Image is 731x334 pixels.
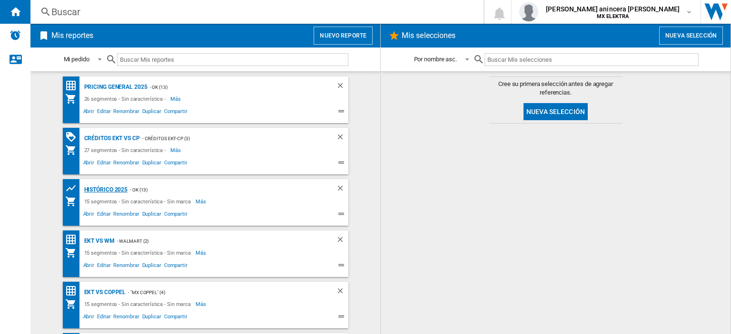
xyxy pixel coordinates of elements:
input: Buscar Mis reportes [117,53,348,66]
span: Compartir [163,312,189,324]
div: Borrar [336,235,348,247]
div: CRÉDITOS EKT VS CP [82,133,140,144]
span: Compartir [163,107,189,118]
div: Por nombre asc. [414,56,457,63]
span: Más [170,93,182,105]
span: Renombrar [112,158,140,170]
span: Compartir [163,158,189,170]
div: HISTÓRICO 2025 [82,184,128,196]
span: Abrir [82,312,96,324]
h2: Mis reportes [49,27,95,45]
span: Duplicar [141,107,163,118]
img: alerts-logo.svg [10,29,21,41]
img: profile.jpg [519,2,538,21]
div: EKT VS COPPEL [82,286,126,298]
div: Borrar [336,286,348,298]
div: - OK (13) [148,81,317,93]
h2: Mis selecciones [400,27,458,45]
div: Borrar [336,133,348,144]
div: Mi colección [65,298,82,310]
div: - "MX COPPEL" (4) [126,286,316,298]
div: Mi colección [65,93,82,105]
span: Más [196,247,207,258]
b: MX ELEKTRA [597,13,629,19]
div: 15 segmentos - Sin característica - Sin marca [82,247,196,258]
span: Duplicar [141,158,163,170]
span: Más [170,144,182,156]
span: Renombrar [112,107,140,118]
button: Nueva selección [524,103,588,120]
div: Mi colección [65,144,82,156]
div: Matriz de precios [65,80,82,92]
span: Compartir [163,210,189,221]
div: Mi colección [65,196,82,207]
div: Borrar [336,184,348,196]
span: Compartir [163,261,189,272]
div: Matriz de precios [65,285,82,297]
span: Cree su primera selección antes de agregar referencias. [489,80,622,97]
div: EKT VS WM [82,235,115,247]
div: Matriz de PROMOCIONES [65,131,82,143]
div: 27 segmentos - Sin característica - [82,144,171,156]
div: Mi colección [65,247,82,258]
div: - WALMART (2) [115,235,317,247]
span: Duplicar [141,261,163,272]
span: Más [196,298,207,310]
span: Renombrar [112,261,140,272]
button: Nueva selección [659,27,723,45]
span: Abrir [82,261,96,272]
span: Renombrar [112,210,140,221]
button: Nuevo reporte [314,27,373,45]
div: 26 segmentos - Sin característica - [82,93,171,105]
div: - CRÉDITOS EKT-CP (3) [140,133,317,144]
div: 15 segmentos - Sin característica - Sin marca [82,196,196,207]
span: Abrir [82,210,96,221]
div: Cuadrícula de precios de productos [65,182,82,194]
span: Editar [96,210,112,221]
div: Borrar [336,81,348,93]
div: 15 segmentos - Sin característica - Sin marca [82,298,196,310]
span: Editar [96,158,112,170]
input: Buscar Mis selecciones [484,53,698,66]
span: Abrir [82,158,96,170]
div: PRICING GENERAL 2025 [82,81,148,93]
span: Duplicar [141,312,163,324]
div: Buscar [51,5,459,19]
span: Editar [96,261,112,272]
span: Editar [96,312,112,324]
span: Más [196,196,207,207]
span: Abrir [82,107,96,118]
span: Renombrar [112,312,140,324]
div: - OK (13) [128,184,316,196]
div: Mi pedido [64,56,89,63]
span: Duplicar [141,210,163,221]
div: Matriz de precios [65,234,82,246]
span: Editar [96,107,112,118]
span: [PERSON_NAME] anincera [PERSON_NAME] [546,4,680,14]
